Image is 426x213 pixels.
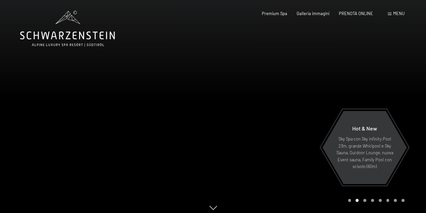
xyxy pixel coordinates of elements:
[356,199,359,202] div: Carousel Page 2 (Current Slide)
[402,199,405,202] div: Carousel Page 8
[339,11,373,16] a: PRENOTA ONLINE
[393,11,405,16] span: Menu
[262,11,287,16] a: Premium Spa
[352,125,377,131] span: Hot & New
[371,199,374,202] div: Carousel Page 4
[322,111,407,184] a: Hot & New Sky Spa con Sky infinity Pool 23m, grande Whirlpool e Sky Sauna, Outdoor Lounge, nuova ...
[363,199,366,202] div: Carousel Page 3
[346,199,405,202] div: Carousel Pagination
[394,199,397,202] div: Carousel Page 7
[379,199,382,202] div: Carousel Page 5
[386,199,389,202] div: Carousel Page 6
[336,136,394,170] p: Sky Spa con Sky infinity Pool 23m, grande Whirlpool e Sky Sauna, Outdoor Lounge, nuova Event saun...
[348,199,351,202] div: Carousel Page 1
[297,11,329,16] a: Galleria immagini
